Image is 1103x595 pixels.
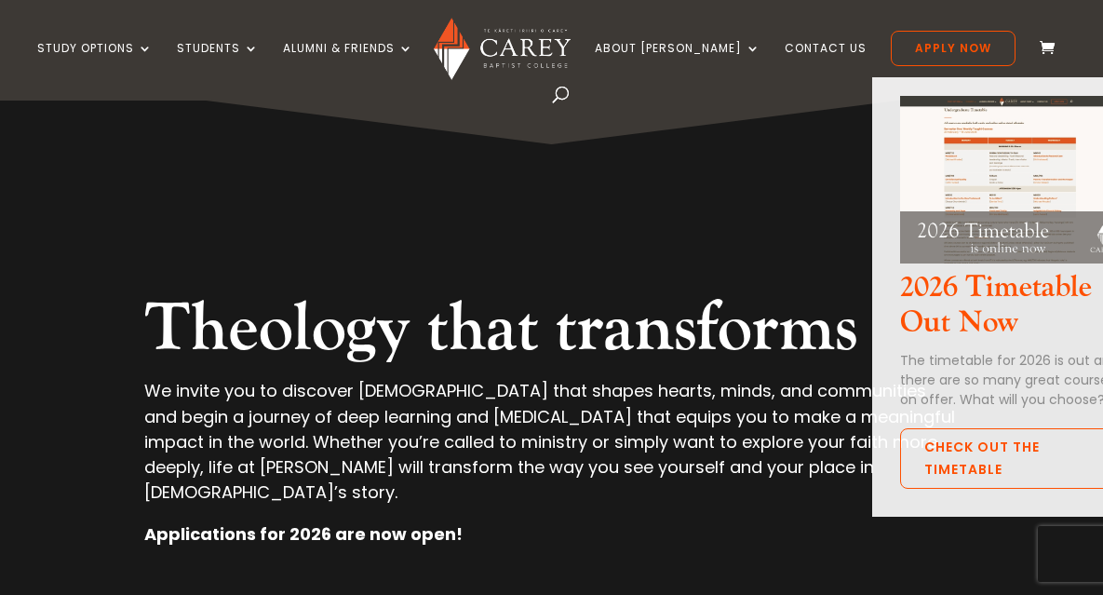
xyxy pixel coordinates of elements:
[785,42,867,86] a: Contact Us
[434,18,571,80] img: Carey Baptist College
[144,289,960,378] h2: Theology that transforms
[891,31,1016,66] a: Apply Now
[144,378,960,521] p: We invite you to discover [DEMOGRAPHIC_DATA] that shapes hearts, minds, and communities and begin...
[177,42,259,86] a: Students
[283,42,413,86] a: Alumni & Friends
[37,42,153,86] a: Study Options
[595,42,760,86] a: About [PERSON_NAME]
[144,522,463,546] strong: Applications for 2026 are now open!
